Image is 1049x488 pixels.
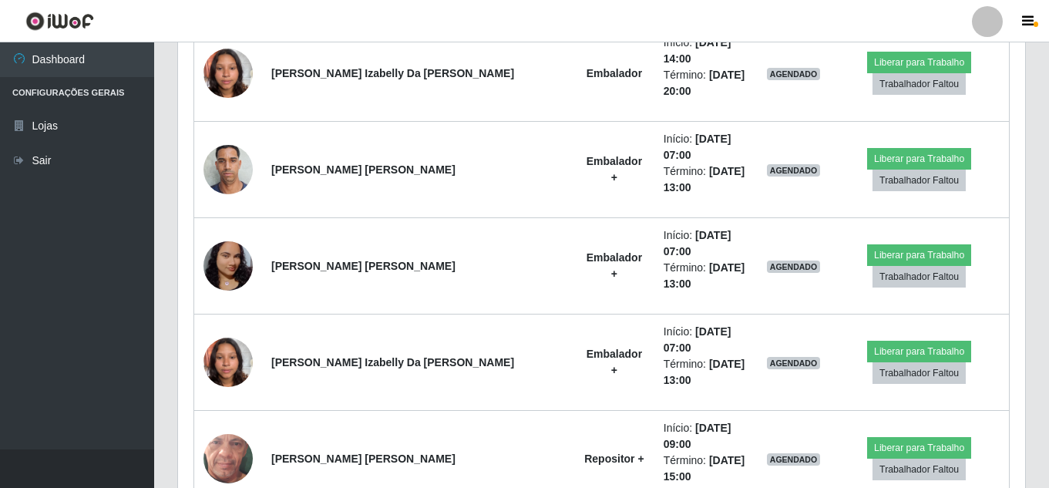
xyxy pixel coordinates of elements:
[767,164,821,177] span: AGENDADO
[664,356,748,389] li: Término:
[867,52,971,73] button: Liberar para Trabalho
[767,357,821,369] span: AGENDADO
[872,73,966,95] button: Trabalhador Faltou
[271,260,456,272] strong: [PERSON_NAME] [PERSON_NAME]
[664,67,748,99] li: Término:
[867,244,971,266] button: Liberar para Trabalho
[872,459,966,480] button: Trabalhador Faltou
[664,229,731,257] time: [DATE] 07:00
[767,68,821,80] span: AGENDADO
[587,67,642,79] strong: Embalador
[872,266,966,288] button: Trabalhador Faltou
[584,453,644,465] strong: Repositor +
[664,163,748,196] li: Término:
[664,260,748,292] li: Término:
[664,420,748,453] li: Início:
[664,324,748,356] li: Início:
[587,155,642,183] strong: Embalador +
[867,148,971,170] button: Liberar para Trabalho
[271,163,456,176] strong: [PERSON_NAME] [PERSON_NAME]
[271,453,456,465] strong: [PERSON_NAME] [PERSON_NAME]
[25,12,94,31] img: CoreUI Logo
[664,422,731,450] time: [DATE] 09:00
[203,136,253,202] img: 1698511606496.jpeg
[872,170,966,191] button: Trabalhador Faltou
[203,40,253,106] img: 1757686315480.jpeg
[767,453,821,466] span: AGENDADO
[767,261,821,273] span: AGENDADO
[867,341,971,362] button: Liberar para Trabalho
[587,251,642,280] strong: Embalador +
[664,35,748,67] li: Início:
[664,325,731,354] time: [DATE] 07:00
[203,329,253,395] img: 1757686315480.jpeg
[271,67,514,79] strong: [PERSON_NAME] Izabelly Da [PERSON_NAME]
[872,362,966,384] button: Trabalhador Faltou
[867,437,971,459] button: Liberar para Trabalho
[664,453,748,485] li: Término:
[664,133,731,161] time: [DATE] 07:00
[203,211,253,321] img: 1757628452070.jpeg
[271,356,514,369] strong: [PERSON_NAME] Izabelly Da [PERSON_NAME]
[664,227,748,260] li: Início:
[664,131,748,163] li: Início:
[587,348,642,376] strong: Embalador +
